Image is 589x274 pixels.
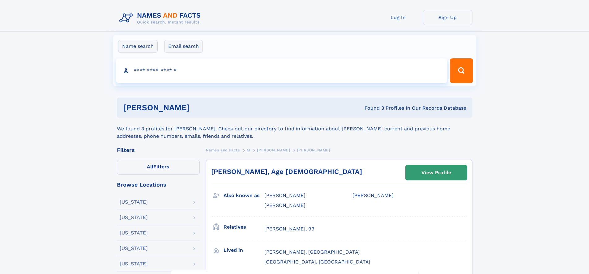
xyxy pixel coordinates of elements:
[116,58,447,83] input: search input
[297,148,330,152] span: [PERSON_NAME]
[421,166,451,180] div: View Profile
[117,147,200,153] div: Filters
[257,146,290,154] a: [PERSON_NAME]
[123,104,277,112] h1: [PERSON_NAME]
[423,10,472,25] a: Sign Up
[373,10,423,25] a: Log In
[352,192,394,198] span: [PERSON_NAME]
[450,58,473,83] button: Search Button
[117,10,206,27] img: Logo Names and Facts
[277,105,466,112] div: Found 3 Profiles In Our Records Database
[264,202,305,208] span: [PERSON_NAME]
[120,200,148,204] div: [US_STATE]
[247,146,250,154] a: M
[117,182,200,188] div: Browse Locations
[257,148,290,152] span: [PERSON_NAME]
[264,249,360,255] span: [PERSON_NAME], [GEOGRAPHIC_DATA]
[164,40,203,53] label: Email search
[406,165,467,180] a: View Profile
[264,226,314,232] a: [PERSON_NAME], 99
[264,192,305,198] span: [PERSON_NAME]
[224,245,264,255] h3: Lived in
[120,246,148,251] div: [US_STATE]
[120,261,148,266] div: [US_STATE]
[117,160,200,175] label: Filters
[224,190,264,201] h3: Also known as
[224,222,264,232] h3: Relatives
[120,215,148,220] div: [US_STATE]
[211,168,362,175] a: [PERSON_NAME], Age [DEMOGRAPHIC_DATA]
[117,118,472,140] div: We found 3 profiles for [PERSON_NAME]. Check out our directory to find information about [PERSON_...
[247,148,250,152] span: M
[206,146,240,154] a: Names and Facts
[118,40,158,53] label: Name search
[147,164,153,170] span: All
[120,230,148,235] div: [US_STATE]
[264,259,370,265] span: [GEOGRAPHIC_DATA], [GEOGRAPHIC_DATA]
